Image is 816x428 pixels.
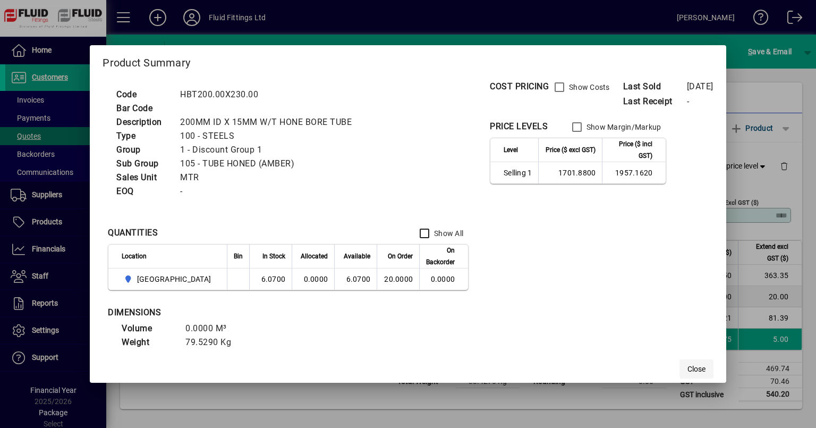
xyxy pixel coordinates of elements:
td: Description [111,115,175,129]
td: 79.5290 Kg [180,335,244,349]
label: Show Costs [567,82,610,93]
td: Group [111,143,175,157]
span: Allocated [301,250,328,262]
span: 20.0000 [384,275,413,283]
span: Price ($ incl GST) [609,138,652,162]
td: 200MM ID X 15MM W/T HONE BORE TUBE [175,115,364,129]
td: Weight [116,335,180,349]
span: Last Receipt [623,95,687,108]
td: MTR [175,171,364,184]
span: Bin [234,250,243,262]
td: 6.0700 [334,268,377,290]
span: Close [687,364,705,375]
span: [GEOGRAPHIC_DATA] [137,274,211,284]
div: DIMENSIONS [108,306,373,319]
td: Sales Unit [111,171,175,184]
label: Show All [432,228,463,239]
td: Bar Code [111,102,175,115]
td: 0.0000 M³ [180,322,244,335]
span: Available [344,250,370,262]
span: In Stock [262,250,285,262]
span: Location [122,250,147,262]
label: Show Margin/Markup [584,122,661,132]
span: Level [504,144,518,156]
span: - [687,96,690,106]
td: Sub Group [111,157,175,171]
span: On Backorder [426,245,455,268]
td: EOQ [111,184,175,198]
td: 105 - TUBE HONED (AMBER) [175,157,364,171]
td: Type [111,129,175,143]
td: 1 - Discount Group 1 [175,143,364,157]
td: 1957.1620 [602,162,666,183]
span: On Order [388,250,413,262]
div: PRICE LEVELS [490,120,548,133]
td: 0.0000 [292,268,334,290]
td: - [175,184,364,198]
td: 1701.8800 [538,162,602,183]
span: Price ($ excl GST) [546,144,596,156]
td: Code [111,88,175,102]
td: 6.0700 [249,268,292,290]
td: HBT200.00X230.00 [175,88,364,102]
span: Last Sold [623,80,687,93]
span: [DATE] [687,81,713,91]
td: Volume [116,322,180,335]
span: Selling 1 [504,167,532,178]
td: 0.0000 [419,268,468,290]
h2: Product Summary [90,45,726,76]
div: QUANTITIES [108,226,158,239]
span: AUCKLAND [122,273,215,286]
div: COST PRICING [490,80,549,93]
button: Close [679,359,713,379]
td: 100 - STEELS [175,129,364,143]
